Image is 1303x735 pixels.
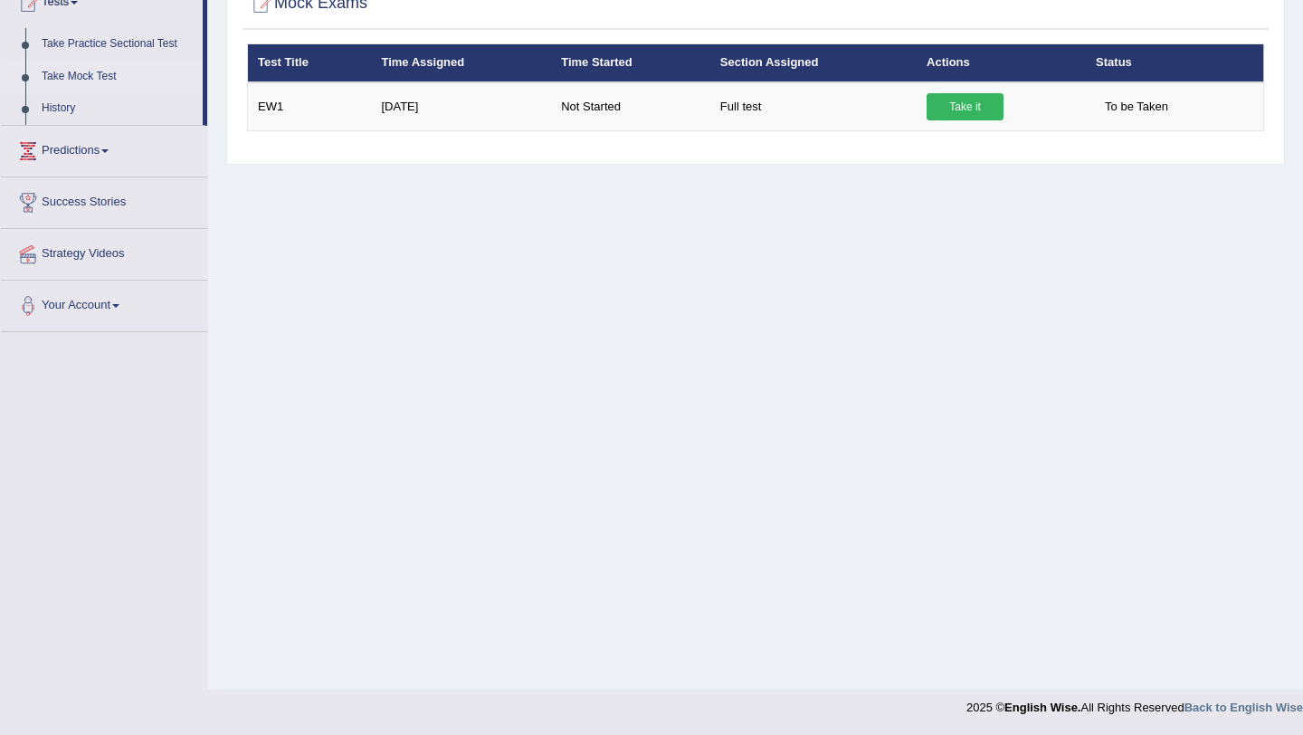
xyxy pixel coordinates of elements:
[1184,701,1303,714] a: Back to English Wise
[371,44,551,82] th: Time Assigned
[33,92,203,125] a: History
[927,93,1003,120] a: Take it
[1086,44,1263,82] th: Status
[33,61,203,93] a: Take Mock Test
[1,281,207,326] a: Your Account
[551,82,710,131] td: Not Started
[248,44,372,82] th: Test Title
[551,44,710,82] th: Time Started
[1,177,207,223] a: Success Stories
[1,126,207,171] a: Predictions
[1,229,207,274] a: Strategy Videos
[1004,701,1080,714] strong: English Wise.
[371,82,551,131] td: [DATE]
[917,44,1086,82] th: Actions
[33,28,203,61] a: Take Practice Sectional Test
[966,690,1303,716] div: 2025 © All Rights Reserved
[248,82,372,131] td: EW1
[710,44,917,82] th: Section Assigned
[1096,93,1177,120] span: To be Taken
[710,82,917,131] td: Full test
